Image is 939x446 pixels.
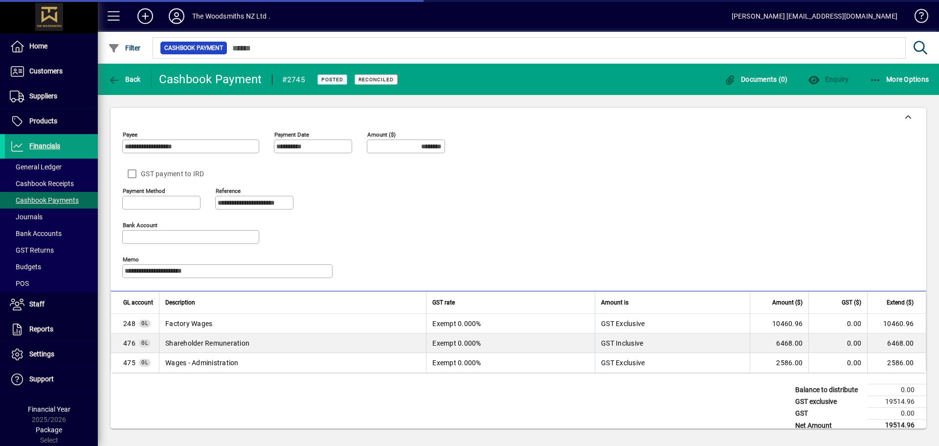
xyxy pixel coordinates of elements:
[426,333,595,353] td: Exempt 0.000%
[426,353,595,373] td: Exempt 0.000%
[165,297,195,308] span: Description
[28,405,70,413] span: Financial Year
[432,297,455,308] span: GST rate
[808,353,867,373] td: 0.00
[724,75,788,83] span: Documents (0)
[123,338,135,348] span: Shareholder Remuneration
[29,375,54,383] span: Support
[274,131,309,138] mat-label: Payment Date
[772,297,803,308] span: Amount ($)
[808,333,867,353] td: 0.00
[29,300,45,308] span: Staff
[868,384,926,396] td: 0.00
[161,7,192,25] button: Profile
[595,333,750,353] td: GST Inclusive
[790,408,868,420] td: GST
[5,84,98,109] a: Suppliers
[867,333,926,353] td: 6468.00
[867,314,926,333] td: 10460.96
[5,242,98,258] a: GST Returns
[5,275,98,292] a: POS
[108,75,141,83] span: Back
[5,34,98,59] a: Home
[907,2,927,34] a: Knowledge Base
[722,70,790,88] button: Documents (0)
[159,333,426,353] td: Shareholder Remuneration
[5,109,98,134] a: Products
[750,333,808,353] td: 6468.00
[10,180,74,188] span: Cashbook Receipts
[29,142,60,150] span: Financials
[750,353,808,373] td: 2586.00
[29,67,63,75] span: Customers
[10,246,54,254] span: GST Returns
[5,59,98,84] a: Customers
[321,76,343,83] span: Posted
[216,188,241,194] mat-label: Reference
[106,39,143,57] button: Filter
[5,159,98,175] a: General Ledger
[595,353,750,373] td: GST Exclusive
[141,360,148,365] span: GL
[106,70,143,88] button: Back
[5,175,98,192] a: Cashbook Receipts
[108,44,141,52] span: Filter
[159,314,426,333] td: Factory Wages
[5,292,98,317] a: Staff
[868,408,926,420] td: 0.00
[159,71,262,87] div: Cashbook Payment
[367,131,396,138] mat-label: Amount ($)
[808,314,867,333] td: 0.00
[790,420,868,432] td: Net Amount
[842,297,861,308] span: GST ($)
[5,317,98,342] a: Reports
[123,297,153,308] span: GL account
[159,353,426,373] td: Wages - Administration
[5,225,98,242] a: Bank Accounts
[29,350,54,358] span: Settings
[98,70,152,88] app-page-header-button: Back
[887,297,914,308] span: Extend ($)
[123,222,157,229] mat-label: Bank Account
[426,314,595,333] td: Exempt 0.000%
[790,384,868,396] td: Balance to distribute
[29,325,53,333] span: Reports
[750,314,808,333] td: 10460.96
[5,258,98,275] a: Budgets
[10,196,79,204] span: Cashbook Payments
[790,396,868,408] td: GST exclusive
[867,353,926,373] td: 2586.00
[123,188,165,194] mat-label: Payment method
[123,358,135,368] span: Wages - Administration
[10,263,41,271] span: Budgets
[29,42,47,50] span: Home
[5,342,98,367] a: Settings
[130,7,161,25] button: Add
[123,131,137,138] mat-label: Payee
[192,8,270,24] div: The Woodsmiths NZ Ltd .
[5,367,98,392] a: Support
[870,75,929,83] span: More Options
[141,321,148,326] span: GL
[10,163,62,171] span: General Ledger
[141,340,148,346] span: GL
[123,256,139,263] mat-label: Memo
[164,43,223,53] span: Cashbook Payment
[10,280,29,287] span: POS
[601,297,628,308] span: Amount is
[29,92,57,100] span: Suppliers
[358,76,394,83] span: Reconciled
[36,426,62,434] span: Package
[123,319,135,329] span: Factory Wages
[29,117,57,125] span: Products
[868,396,926,408] td: 19514.96
[595,314,750,333] td: GST Exclusive
[10,230,62,237] span: Bank Accounts
[5,209,98,225] a: Journals
[732,8,897,24] div: [PERSON_NAME] [EMAIL_ADDRESS][DOMAIN_NAME]
[868,420,926,432] td: 19514.96
[867,70,932,88] button: More Options
[282,72,305,88] div: #2745
[5,192,98,209] a: Cashbook Payments
[10,213,43,221] span: Journals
